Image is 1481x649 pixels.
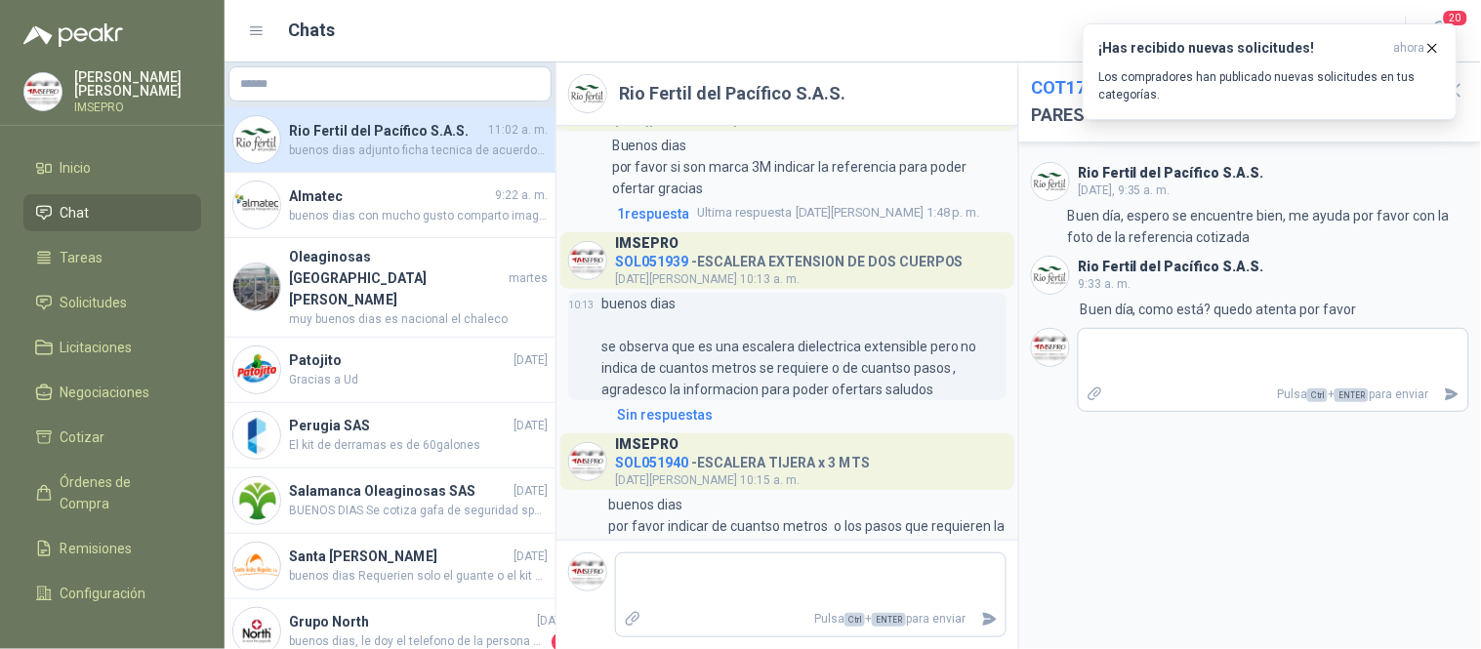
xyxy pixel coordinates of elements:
img: Company Logo [233,346,280,393]
img: Company Logo [1032,163,1069,200]
a: Company LogoSanta [PERSON_NAME][DATE]buenos dias Requerien solo el guante o el kit completo , con... [225,534,555,599]
span: ENTER [1335,388,1369,402]
h4: Almatec [289,185,491,207]
span: [DATE][PERSON_NAME] 10:15 a. m. [615,473,800,487]
span: Remisiones [61,538,133,559]
span: Ctrl [1307,388,1328,402]
a: Sin respuestas [613,404,1007,426]
span: Inicio [61,157,92,179]
span: Licitaciones [61,337,133,358]
span: 9:33 a. m. [1078,277,1131,291]
span: 20 [1442,9,1469,27]
img: Company Logo [569,75,606,112]
span: Tareas [61,247,103,268]
a: Remisiones [23,530,201,567]
a: Company LogoPerugia SAS[DATE]El kit de derramas es de 60galones [225,403,555,468]
p: [PERSON_NAME] [PERSON_NAME] [74,70,201,98]
p: buenos dias se observa que es una escalera dielectrica extensible pero no indica de cuantos metro... [601,293,1007,400]
a: Negociaciones [23,374,201,411]
p: Buen día, espero se encuentre bien, me ayuda por favor con la foto de la referencia cotizada [1068,205,1469,248]
span: Cotizar [61,426,105,448]
img: Company Logo [233,412,280,459]
img: Company Logo [233,543,280,589]
img: Company Logo [233,264,280,310]
h4: - ESCALERA TIJERA x 3 MTS [615,450,870,468]
img: Company Logo [1032,257,1069,294]
a: Chat [23,194,201,231]
h3: ¡Has recibido nuevas solicitudes! [1099,40,1386,57]
span: Órdenes de Compra [61,471,183,514]
h4: Grupo North [289,611,533,632]
span: [DATE][PERSON_NAME] 1:48 p. m. [697,203,980,223]
p: IMSEPRO [74,101,201,113]
h4: Perugia SAS [289,415,510,436]
h3: IMSEPRO [615,439,679,450]
img: Logo peakr [23,23,123,47]
span: 10:13 [568,300,594,310]
span: 11:02 a. m. [488,121,548,140]
img: Company Logo [24,73,62,110]
img: Company Logo [569,553,606,590]
span: [DATE] [514,482,548,501]
span: buenos dias adjunto ficha tecnica de acuerdo a su amable solictud [289,142,548,160]
h4: - ESCALERA EXTENSION DE DOS CUERPOS [615,249,964,267]
p: Pulsa + para enviar [649,602,974,636]
p: Pulsa + para enviar [1112,378,1437,412]
a: Licitaciones [23,329,201,366]
span: [DATE][PERSON_NAME] 10:13 a. m. [615,272,800,286]
img: Company Logo [569,242,606,279]
img: Company Logo [569,443,606,480]
h3: Rio Fertil del Pacífico S.A.S. [1078,168,1264,179]
span: buenos dias Requerien solo el guante o el kit completo , con pruebas de testeo incluido muchas gr... [289,567,548,586]
img: Company Logo [233,182,280,228]
span: BUENOS DIAS Se cotiza gafa de seguridad spy lente oscuro marca steelpro(la gafa virtual 3m ref: 1... [289,502,548,520]
span: [DATE][PERSON_NAME] 11:03 a. m. [615,114,800,128]
a: Inicio [23,149,201,186]
h1: Chats [289,17,336,44]
span: [DATE] [514,351,548,370]
span: Negociaciones [61,382,150,403]
h2: - CAJA GUANTE DE LATEX POR 50 PARES [1031,74,1426,130]
h3: Rio Fertil del Pacífico S.A.S. [1078,262,1264,272]
label: Adjuntar archivos [1079,378,1112,412]
a: 1respuestaUltima respuesta[DATE][PERSON_NAME] 1:48 p. m. [613,203,1007,224]
p: buenos dias por favor indicar de cuantso metros o los pasos que requieren la escalera gracias [608,494,1007,558]
span: Solicitudes [61,292,128,313]
span: ahora [1394,40,1425,57]
span: Configuración [61,583,146,604]
span: SOL051939 [615,254,688,269]
span: SOL051940 [615,455,688,470]
h4: Rio Fertil del Pacífico S.A.S. [289,120,484,142]
h4: Patojito [289,349,510,371]
a: Company LogoOleaginosas [GEOGRAPHIC_DATA][PERSON_NAME]martesmuy buenos dias es nacional el chaleco [225,238,555,338]
a: Configuración [23,575,201,612]
span: Ctrl [844,613,865,627]
span: Ultima respuesta [697,203,792,223]
a: Cotizar [23,419,201,456]
h4: Santa [PERSON_NAME] [289,546,510,567]
div: Sin respuestas [617,404,713,426]
p: Los compradores han publicado nuevas solicitudes en tus categorías. [1099,68,1441,103]
span: COT177400 [1031,77,1125,98]
img: Company Logo [1032,329,1069,366]
h4: Salamanca Oleaginosas SAS [289,480,510,502]
span: 1 respuesta [617,203,689,224]
a: Company LogoSalamanca Oleaginosas SAS[DATE]BUENOS DIAS Se cotiza gafa de seguridad spy lente oscu... [225,468,555,534]
a: Company LogoRio Fertil del Pacífico S.A.S.11:02 a. m.buenos dias adjunto ficha tecnica de acuerdo... [225,107,555,173]
span: [DATE], 9:35 a. m. [1078,183,1171,197]
img: Company Logo [233,116,280,163]
span: muy buenos dias es nacional el chaleco [289,310,548,329]
a: Solicitudes [23,284,201,321]
span: [DATE] [514,417,548,435]
p: Buenos dias por favor si son marca 3M indicar la referencia para poder ofertar gracias [612,135,1007,199]
label: Adjuntar archivos [616,602,649,636]
h2: Rio Fertil del Pacífico S.A.S. [619,80,845,107]
h3: IMSEPRO [615,238,679,249]
img: Company Logo [233,477,280,524]
a: Órdenes de Compra [23,464,201,522]
span: buenos dias con mucho gusto comparto imagen del guante tipo ingeniero corto y del guante largo [289,207,548,225]
p: Buen día, como está? quedo atenta por favor [1080,299,1357,320]
button: Enviar [973,602,1006,636]
span: Gracias a Ud [289,371,548,389]
span: [DATE] [514,548,548,566]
